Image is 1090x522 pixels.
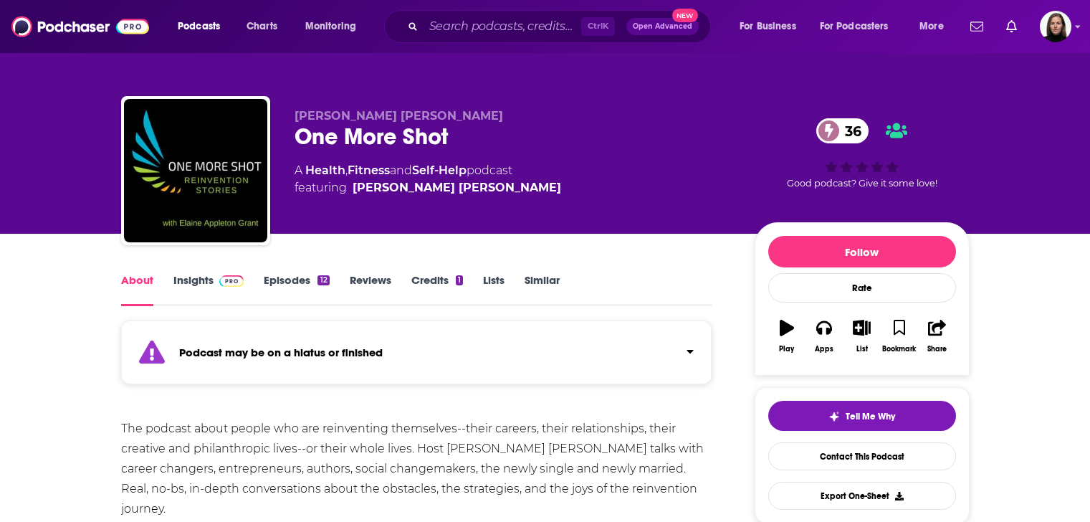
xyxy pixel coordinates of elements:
[345,163,348,177] span: ,
[173,273,244,306] a: InsightsPodchaser Pro
[581,17,615,36] span: Ctrl K
[295,109,503,123] span: [PERSON_NAME] [PERSON_NAME]
[179,346,383,359] strong: Podcast may be on a hiatus or finished
[348,163,390,177] a: Fitness
[672,9,698,22] span: New
[816,118,869,143] a: 36
[121,419,712,519] div: The podcast about people who are reinventing themselves--their careers, their relationships, thei...
[424,15,581,38] input: Search podcasts, credits, & more...
[264,273,329,306] a: Episodes12
[295,162,561,196] div: A podcast
[305,163,345,177] a: Health
[909,15,962,38] button: open menu
[295,179,561,196] span: featuring
[124,99,267,242] img: One More Shot
[779,345,794,353] div: Play
[1000,14,1023,39] a: Show notifications dropdown
[219,275,244,287] img: Podchaser Pro
[11,13,149,40] img: Podchaser - Follow, Share and Rate Podcasts
[768,482,956,510] button: Export One-Sheet
[768,401,956,431] button: tell me why sparkleTell Me Why
[121,329,712,384] section: Click to expand status details
[412,163,467,177] a: Self-Help
[815,345,833,353] div: Apps
[881,310,918,362] button: Bookmark
[927,345,947,353] div: Share
[846,411,895,422] span: Tell Me Why
[350,273,391,306] a: Reviews
[168,15,239,38] button: open menu
[411,273,463,306] a: Credits1
[305,16,356,37] span: Monitoring
[456,275,463,285] div: 1
[483,273,505,306] a: Lists
[856,345,868,353] div: List
[295,15,375,38] button: open menu
[317,275,329,285] div: 12
[730,15,814,38] button: open menu
[919,16,944,37] span: More
[755,109,970,198] div: 36Good podcast? Give it some love!
[918,310,955,362] button: Share
[882,345,916,353] div: Bookmark
[831,118,869,143] span: 36
[811,15,909,38] button: open menu
[390,163,412,177] span: and
[843,310,880,362] button: List
[1040,11,1071,42] button: Show profile menu
[178,16,220,37] span: Podcasts
[768,442,956,470] a: Contact This Podcast
[626,18,699,35] button: Open AdvancedNew
[1040,11,1071,42] span: Logged in as BevCat3
[828,411,840,422] img: tell me why sparkle
[740,16,796,37] span: For Business
[247,16,277,37] span: Charts
[768,236,956,267] button: Follow
[121,273,153,306] a: About
[820,16,889,37] span: For Podcasters
[237,15,286,38] a: Charts
[633,23,692,30] span: Open Advanced
[1040,11,1071,42] img: User Profile
[965,14,989,39] a: Show notifications dropdown
[398,10,725,43] div: Search podcasts, credits, & more...
[768,310,805,362] button: Play
[525,273,560,306] a: Similar
[353,179,561,196] a: Elaine Appleton Grant
[787,178,937,189] span: Good podcast? Give it some love!
[768,273,956,303] div: Rate
[805,310,843,362] button: Apps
